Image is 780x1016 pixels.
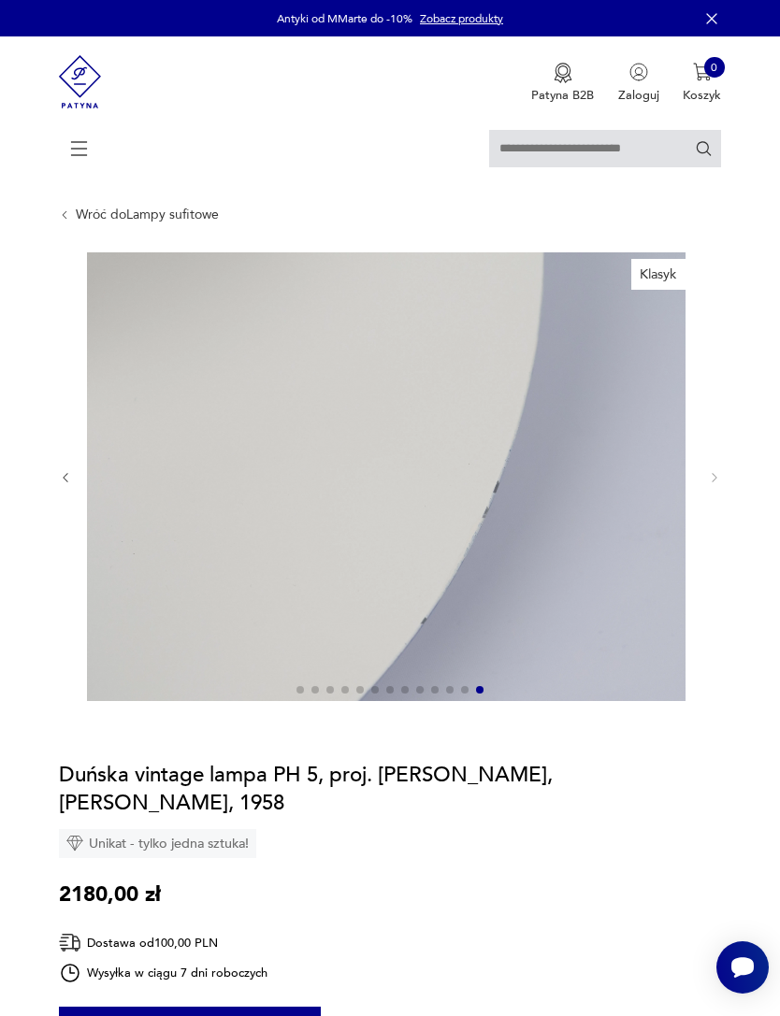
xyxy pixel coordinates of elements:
[59,36,102,127] img: Patyna - sklep z meblami i dekoracjami vintage
[704,57,725,78] div: 0
[554,63,572,83] img: Ikona medalu
[87,252,686,701] img: Zdjęcie produktu Duńska vintage lampa PH 5, proj. Poul Henningsen, Louis Poulsen, 1958
[277,11,412,26] p: Antyki od MMarte do -10%
[695,139,713,157] button: Szukaj
[618,87,659,104] p: Zaloguj
[631,259,686,291] div: Klasyk
[693,63,712,81] img: Ikona koszyka
[76,207,219,222] a: Wróć doLampy sufitowe
[683,63,721,104] button: 0Koszyk
[59,880,161,909] p: 2180,00 zł
[683,87,721,104] p: Koszyk
[420,11,503,26] a: Zobacz produkty
[531,63,594,104] button: Patyna B2B
[59,962,267,984] div: Wysyłka w ciągu 7 dni roboczych
[59,761,722,818] h1: Duńska vintage lampa PH 5, proj. [PERSON_NAME], [PERSON_NAME], 1958
[531,87,594,104] p: Patyna B2B
[59,931,81,954] img: Ikona dostawy
[66,835,83,851] img: Ikona diamentu
[716,941,769,994] iframe: Smartsupp widget button
[59,829,256,858] div: Unikat - tylko jedna sztuka!
[629,63,648,81] img: Ikonka użytkownika
[531,63,594,104] a: Ikona medaluPatyna B2B
[59,931,267,954] div: Dostawa od 100,00 PLN
[618,63,659,104] button: Zaloguj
